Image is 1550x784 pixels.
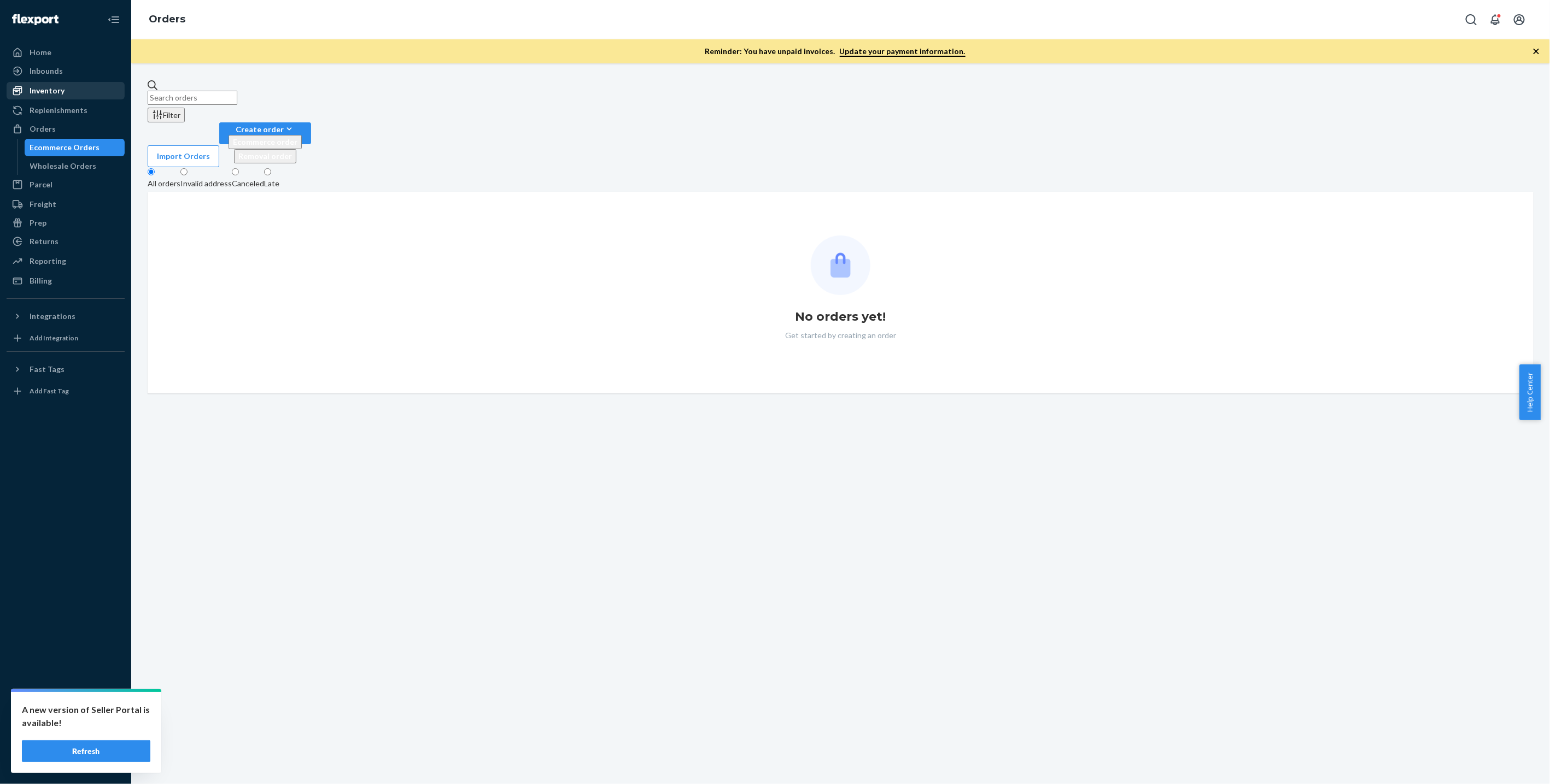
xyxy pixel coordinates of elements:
[25,139,125,156] a: Ecommerce Orders
[152,109,180,121] div: Filter
[103,9,125,31] button: Close Navigation
[7,44,125,61] a: Home
[30,199,56,210] div: Freight
[30,142,100,153] div: Ecommerce Orders
[148,108,185,122] button: Filter
[7,252,125,270] a: Reporting
[30,236,59,247] div: Returns
[7,102,125,119] a: Replenishments
[1484,9,1506,31] button: Open notifications
[7,716,125,734] a: Talk to Support
[1508,9,1530,31] button: Open account menu
[30,217,46,228] div: Prep
[30,275,52,286] div: Billing
[7,361,125,378] button: Fast Tags
[7,698,125,715] a: Settings
[219,122,311,144] button: Create orderEcommerce orderRemoval order
[7,272,125,290] a: Billing
[7,233,125,250] a: Returns
[30,47,51,58] div: Home
[7,196,125,213] a: Freight
[148,91,237,105] input: Search orders
[7,62,125,80] a: Inbounds
[30,179,52,190] div: Parcel
[30,161,97,172] div: Wholesale Orders
[30,256,66,267] div: Reporting
[22,740,150,762] button: Refresh
[264,168,271,175] input: Late
[229,135,302,149] button: Ecommerce order
[30,105,87,116] div: Replenishments
[705,46,966,57] p: Reminder: You have unpaid invoices.
[180,178,232,189] div: Invalid address
[7,308,125,325] button: Integrations
[25,157,125,175] a: Wholesale Orders
[840,46,966,57] a: Update your payment information.
[22,703,150,729] p: A new version of Seller Portal is available!
[7,176,125,193] a: Parcel
[30,123,56,134] div: Orders
[785,330,896,341] p: Get started by creating an order
[30,333,78,343] div: Add Integration
[232,178,264,189] div: Canceled
[149,13,185,25] a: Orders
[180,168,188,175] input: Invalid address
[7,382,125,400] a: Add Fast Tag
[12,14,59,25] img: Flexport logo
[148,178,180,189] div: All orders
[30,66,63,76] div: Inbounds
[264,178,279,189] div: Late
[30,364,65,375] div: Fast Tags
[1519,364,1541,420] button: Help Center
[229,123,302,135] div: Create order
[811,235,870,295] img: Empty list
[1460,9,1482,31] button: Open Search Box
[30,386,69,396] div: Add Fast Tag
[7,735,125,752] a: Help Center
[30,85,65,96] div: Inventory
[7,82,125,99] a: Inventory
[7,120,125,138] a: Orders
[232,168,239,175] input: Canceled
[233,137,297,146] span: Ecommerce order
[7,214,125,232] a: Prep
[7,329,125,347] a: Add Integration
[7,753,125,771] button: Give Feedback
[148,145,219,167] button: Import Orders
[148,168,155,175] input: All orders
[140,4,194,36] ol: breadcrumbs
[796,308,886,326] h1: No orders yet!
[30,311,75,322] div: Integrations
[234,149,296,163] button: Removal order
[238,151,292,161] span: Removal order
